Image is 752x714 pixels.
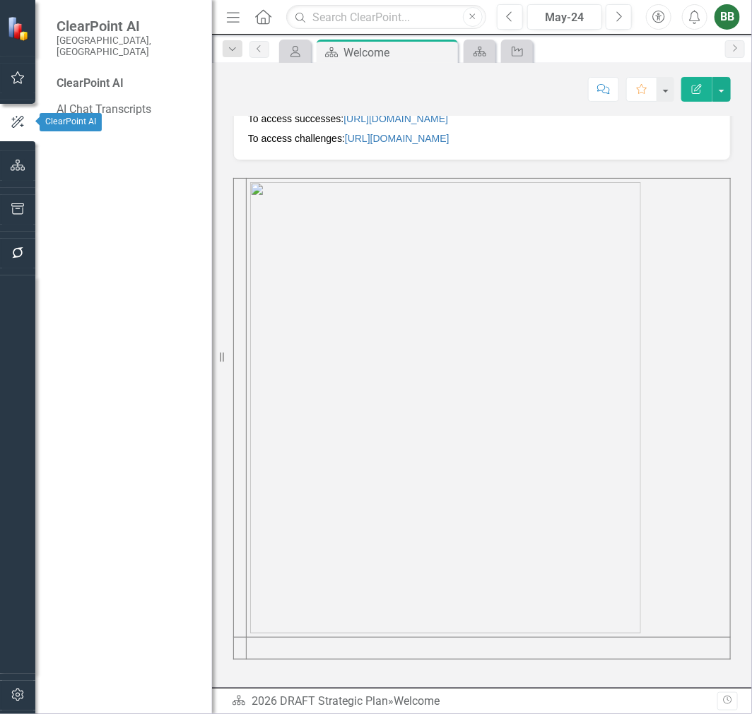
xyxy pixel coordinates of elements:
img: ClearPoint Strategy [7,16,32,41]
div: ClearPoint AI [40,113,102,131]
span: ClearPoint AI [57,18,198,35]
a: [URL][DOMAIN_NAME] [343,113,448,124]
p: To access successes: [248,109,716,129]
div: May-24 [532,9,597,26]
input: Search ClearPoint... [286,5,486,30]
div: ClearPoint AI [57,76,198,92]
div: » [232,694,717,710]
a: AI Chat Transcripts [57,102,198,118]
span: To access challenges: [248,133,452,144]
a: 2026 DRAFT Strategic Plan [252,694,388,708]
small: [GEOGRAPHIC_DATA], [GEOGRAPHIC_DATA] [57,35,198,58]
div: Welcome [394,694,440,708]
img: Annual%20Strategic%20Planning%20Process.JPG [250,182,641,633]
button: BB [715,4,740,30]
button: May-24 [527,4,602,30]
a: [URL][DOMAIN_NAME] [345,133,450,144]
div: Welcome [343,44,454,61]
